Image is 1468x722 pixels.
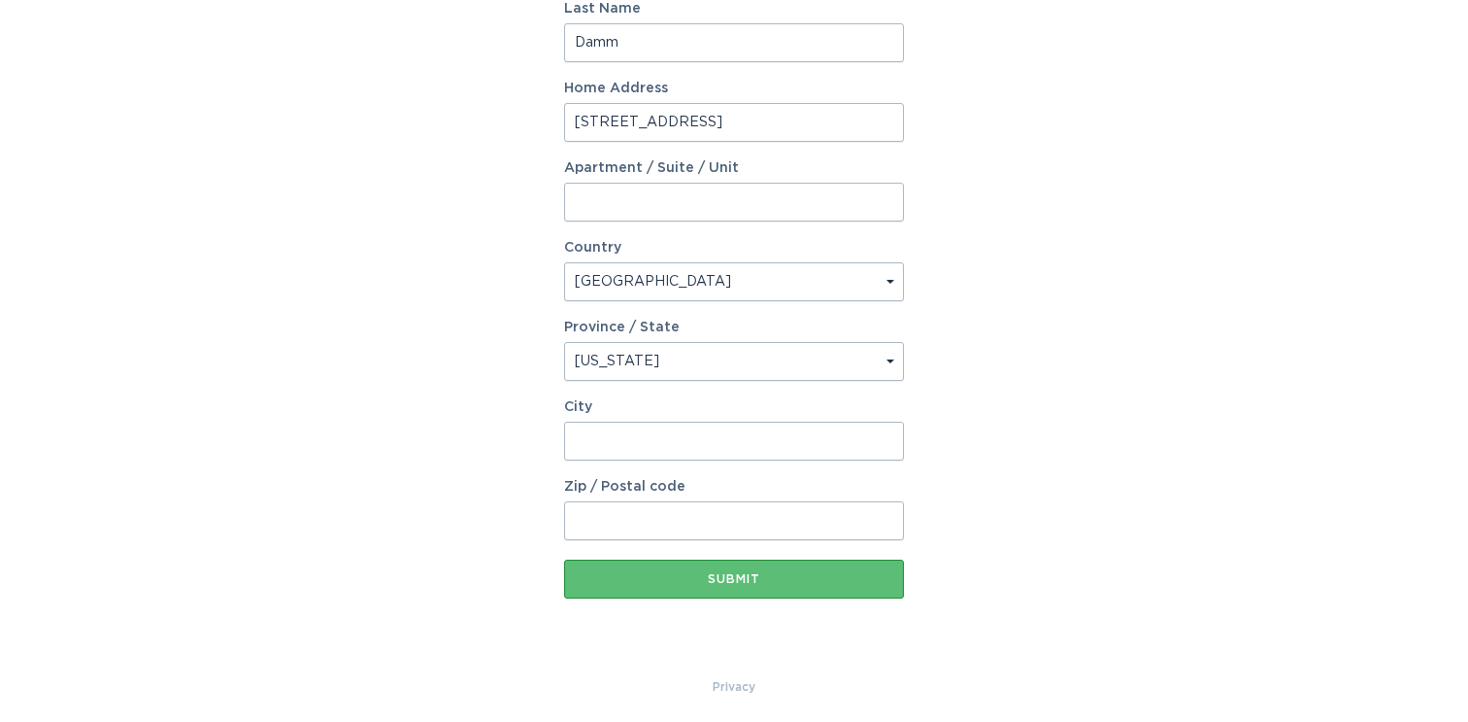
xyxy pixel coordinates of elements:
[713,676,755,698] a: Privacy Policy & Terms of Use
[564,560,904,599] button: Submit
[564,241,621,255] label: Country
[564,2,904,16] label: Last Name
[564,161,904,175] label: Apartment / Suite / Unit
[564,82,904,95] label: Home Address
[564,321,680,334] label: Province / State
[564,400,904,414] label: City
[564,480,904,494] label: Zip / Postal code
[574,573,894,585] div: Submit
